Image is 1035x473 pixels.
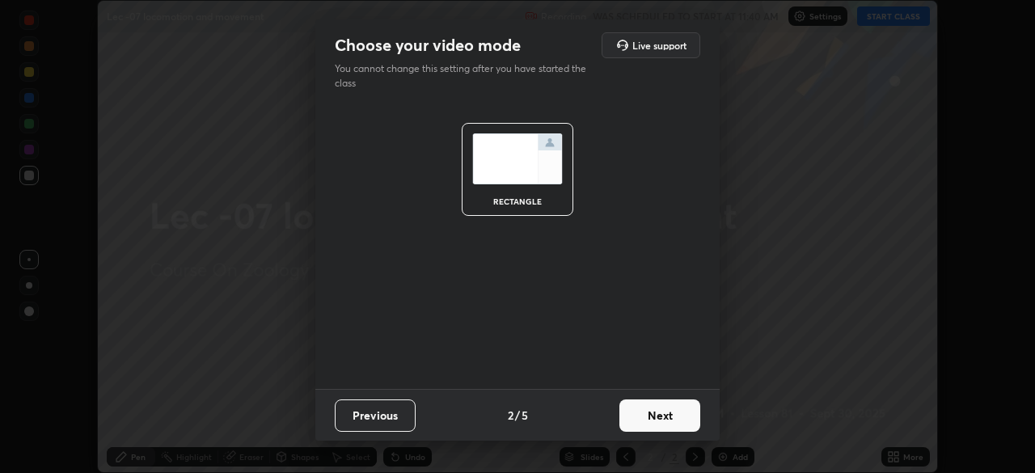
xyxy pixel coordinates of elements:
[522,407,528,424] h4: 5
[335,35,521,56] h2: Choose your video mode
[619,399,700,432] button: Next
[632,40,686,50] h5: Live support
[508,407,513,424] h4: 2
[335,61,597,91] p: You cannot change this setting after you have started the class
[515,407,520,424] h4: /
[335,399,416,432] button: Previous
[485,197,550,205] div: rectangle
[472,133,563,184] img: normalScreenIcon.ae25ed63.svg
